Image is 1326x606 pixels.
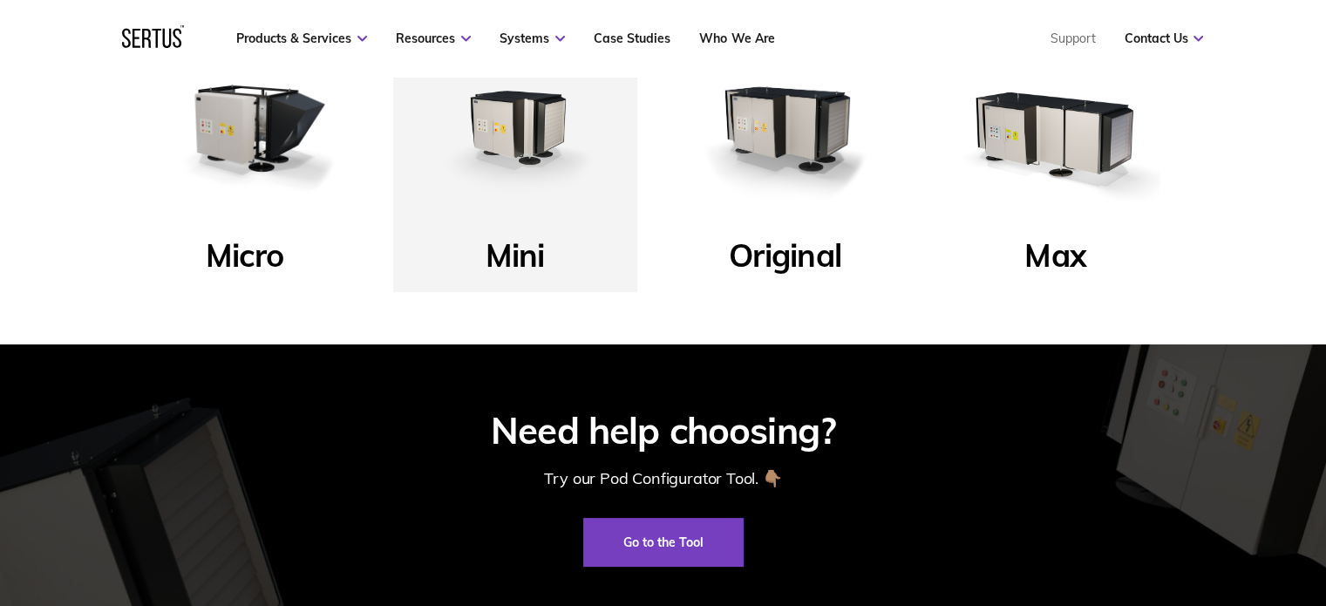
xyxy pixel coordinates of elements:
[1239,522,1326,606] iframe: Chat Widget
[236,31,367,46] a: Products & Services
[729,235,841,286] p: Original
[544,466,781,491] div: Try our Pod Configurator Tool. 👇🏽
[206,235,283,286] p: Micro
[1024,235,1086,286] p: Max
[396,31,471,46] a: Resources
[951,23,1160,232] img: Max
[411,23,620,232] img: Mini
[699,31,774,46] a: Who We Are
[485,235,544,286] p: Mini
[594,31,670,46] a: Case Studies
[1050,31,1095,46] a: Support
[500,31,565,46] a: Systems
[583,518,744,567] a: Go to the Tool
[1124,31,1203,46] a: Contact Us
[140,23,350,232] img: Micro
[491,410,835,452] div: Need help choosing?
[681,23,890,232] img: Original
